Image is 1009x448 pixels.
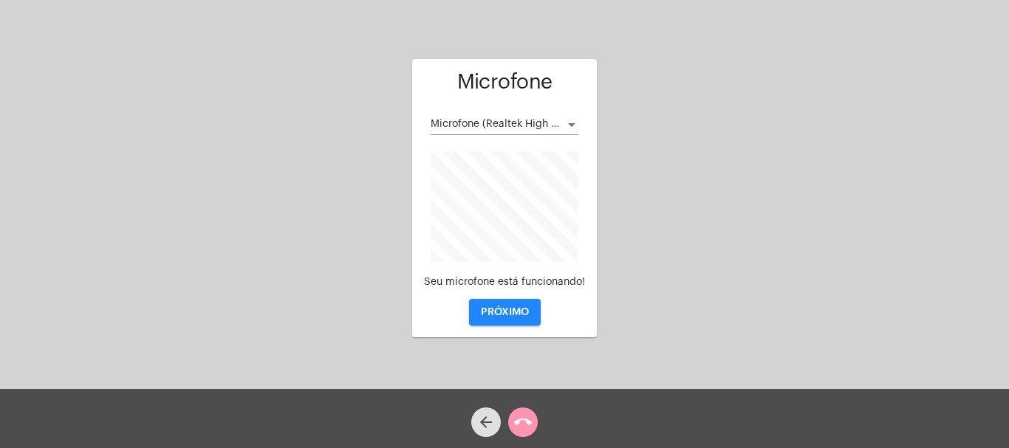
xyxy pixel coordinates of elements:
button: PRÓXIMO [469,299,541,325]
mat-icon: arrow_back [477,413,495,431]
div: Seu microfone está funcionando! [424,277,585,288]
span: PRÓXIMO [481,307,529,317]
span: Microfone (Realtek High Definition Audio) [431,119,633,129]
mat-icon: call_end [514,413,532,431]
h1: Microfone [424,71,585,94]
